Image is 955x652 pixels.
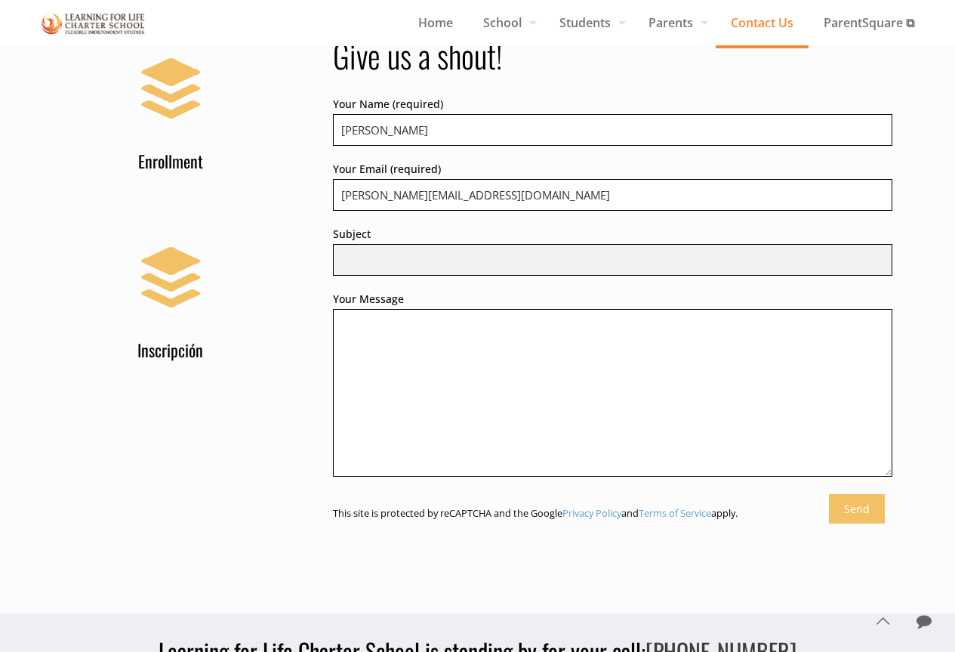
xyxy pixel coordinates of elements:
input: Subject [333,244,892,276]
label: Your Name (required) [333,94,892,148]
label: Your Message [333,289,892,483]
input: Your Email (required) [333,179,892,211]
span: School [468,11,544,34]
a: Terms of Service [639,506,711,520]
textarea: Your Message [333,309,892,477]
a: Inscripción [26,232,316,360]
input: Send [829,494,885,524]
h4: Inscripción [26,338,316,360]
label: Your Email (required) [333,159,892,213]
label: Subject [333,224,892,278]
span: Parents [633,11,716,34]
form: Contact form [333,94,892,519]
span: Contact Us [716,11,809,34]
span: ParentSquare ⧉ [809,11,929,34]
span: Home [403,11,468,34]
a: Privacy Policy [562,506,621,520]
a: Enrollment [26,43,316,171]
img: Contact Us [42,11,146,37]
p: This site is protected by reCAPTCHA and the Google and apply. [333,507,892,519]
span: Students [544,11,633,34]
h2: Give us a shout! [333,36,892,75]
input: Your Name (required) [333,114,892,146]
a: Back to top icon [867,605,898,637]
h4: Enrollment [26,149,316,171]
